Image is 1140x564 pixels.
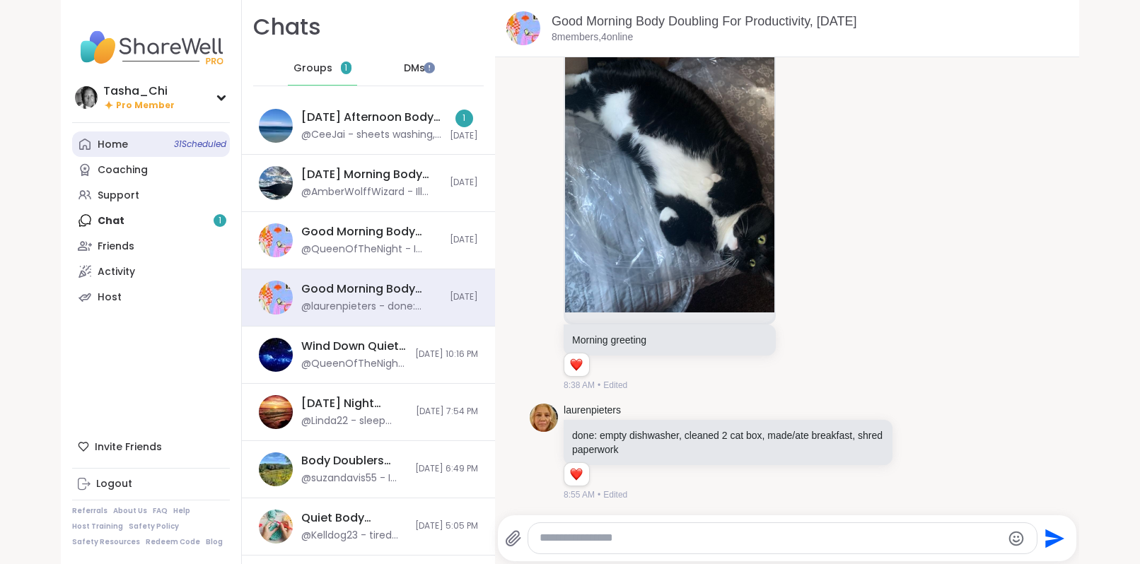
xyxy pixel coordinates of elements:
div: Logout [96,477,132,491]
p: 8 members, 4 online [552,30,633,45]
div: Good Morning Body Doubling For Productivity, [DATE] [301,224,441,240]
a: Home31Scheduled [72,131,230,157]
img: Monday Morning Body Doublers and Chillers!, Oct 06 [259,166,293,200]
div: Coaching [98,163,148,177]
div: @suzandavis55 - I just went to get into your 8 pm (with two spaces left) and unregistered from bo... [301,471,407,486]
div: @CeeJai - sheets washing, walked Bitzi, started bathroom #1 [301,128,441,142]
div: @laurenpieters - done: empty dishwasher, cleaned 2 cat box, made/ate breakfast, shred paperwork [301,300,441,314]
img: Good Morning Body Doubling For Productivity, Oct 06 [506,11,540,45]
span: DMs [404,61,425,76]
span: [DATE] [450,177,478,189]
div: @Linda22 - sleep well! [301,414,407,428]
div: 1 [455,110,473,127]
a: FAQ [153,506,168,516]
img: Monday Afternoon Body Doublers and Chillers!, Oct 06 [259,109,293,143]
a: Help [173,506,190,516]
span: Groups [293,61,332,76]
a: Redeem Code [146,537,200,547]
div: Support [98,189,139,203]
a: About Us [113,506,147,516]
div: Quiet Body Doubling- Productivity/Creativity Pt 2, [DATE] [301,510,407,526]
a: laurenpieters [564,404,621,418]
div: Reaction list [564,463,589,486]
img: Good Morning Body Doubling For Productivity, Oct 06 [259,281,293,315]
a: Host Training [72,522,123,531]
div: Host [98,290,122,305]
span: [DATE] [450,291,478,303]
span: [DATE] 10:16 PM [415,348,478,360]
span: [DATE] 5:05 PM [415,520,478,532]
img: https://sharewell-space-live.sfo3.digitaloceanspaces.com/user-generated/6db1c613-e116-4ac2-aedd-9... [530,404,558,432]
div: Friends [98,240,134,254]
a: Safety Policy [129,522,179,531]
img: Body Doublers and Chillers in Nature! , Oct 04 [259,452,293,486]
button: Reactions: love [569,469,583,480]
h1: Chats [253,11,321,43]
a: Activity [72,259,230,284]
span: [DATE] 7:54 PM [416,406,478,418]
a: Good Morning Body Doubling For Productivity, [DATE] [552,14,857,28]
span: Edited [603,379,627,392]
span: Edited [603,488,627,501]
div: @Kelldog23 - tired but have to stay up i napped already [301,529,407,543]
img: Wind Down Quiet Body Doubling - Sunday, Oct 05 [259,338,293,372]
a: Blog [206,537,223,547]
div: Invite Friends [72,434,230,459]
a: Support [72,182,230,208]
p: Morning greeting [572,333,767,347]
div: @QueenOfTheNight - I found my booooook! [301,242,441,257]
div: Wind Down Quiet Body Doubling - [DATE] [301,339,407,354]
span: [DATE] [450,130,478,142]
img: ShareWell Nav Logo [72,23,230,72]
div: Reaction list [564,353,589,376]
a: Host [72,284,230,310]
span: • [598,488,600,501]
span: • [598,379,600,392]
button: Send [1037,522,1069,554]
div: @QueenOfTheNight - [URL][DOMAIN_NAME] [301,357,407,371]
span: 31 Scheduled [174,139,226,150]
a: Logout [72,471,230,497]
span: 1 [344,62,347,74]
a: Friends [72,233,230,259]
span: 8:38 AM [564,379,595,392]
a: Coaching [72,157,230,182]
div: Tasha_Chi [103,83,175,99]
div: Body Doublers and Chillers in Nature! , [DATE] [301,453,407,469]
textarea: Type your message [540,531,1001,546]
div: @AmberWolffWizard - Ill save you a spot for now, hopefully your connection works later [301,185,441,199]
span: 8:55 AM [564,488,595,501]
div: [DATE] Afternoon Body Doublers and Chillers!, [DATE] [301,110,441,125]
iframe: Spotlight [424,62,435,74]
p: done: empty dishwasher, cleaned 2 cat box, made/ate breakfast, shred paperwork [572,428,884,457]
a: Safety Resources [72,537,140,547]
span: [DATE] 6:49 PM [415,463,478,475]
img: Good Morning Body Doubling For Productivity, Oct 06 [259,223,293,257]
div: Activity [98,265,135,279]
span: [DATE] [450,234,478,246]
div: Good Morning Body Doubling For Productivity, [DATE] [301,281,441,297]
img: Sunday Night Hangout, Oct 05 [259,395,293,429]
button: Reactions: love [569,359,583,370]
img: Quiet Body Doubling- Productivity/Creativity Pt 2, Oct 05 [259,510,293,544]
div: Home [98,138,128,152]
a: Referrals [72,506,107,516]
div: [DATE] Night Hangout, [DATE] [301,396,407,411]
span: Pro Member [116,100,175,112]
div: [DATE] Morning Body Doublers and Chillers!, [DATE] [301,167,441,182]
button: Emoji picker [1008,530,1025,547]
img: Tasha_Chi [75,86,98,109]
